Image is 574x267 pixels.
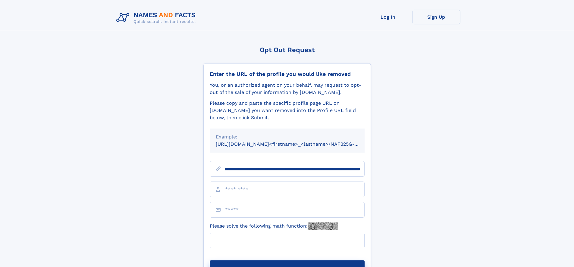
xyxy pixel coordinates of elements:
[210,222,338,230] label: Please solve the following math function:
[114,10,201,26] img: Logo Names and Facts
[412,10,460,24] a: Sign Up
[210,82,365,96] div: You, or an authorized agent on your behalf, may request to opt-out of the sale of your informatio...
[216,141,376,147] small: [URL][DOMAIN_NAME]<firstname>_<lastname>/NAF325G-xxxxxxxx
[216,133,359,141] div: Example:
[210,100,365,121] div: Please copy and paste the specific profile page URL on [DOMAIN_NAME] you want removed into the Pr...
[364,10,412,24] a: Log In
[203,46,371,54] div: Opt Out Request
[210,71,365,77] div: Enter the URL of the profile you would like removed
